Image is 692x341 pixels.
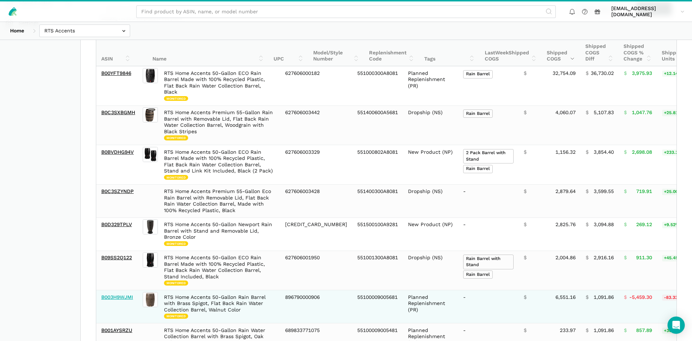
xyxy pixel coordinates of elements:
td: 551001300A8081 [352,251,403,290]
th: Shipped COGS: activate to sort column ascending [542,27,580,66]
span: 233.97 [560,327,576,334]
span: +366.67% [662,328,687,334]
span: $ [586,255,589,261]
span: 3,599.55 [594,188,614,195]
span: $ [586,188,589,195]
th: Model/Style Number: activate to sort column ascending [308,27,364,66]
span: $ [624,221,627,228]
td: 551400600A5681 [352,106,403,145]
td: Planned Replenishment (PR) [403,66,458,106]
img: RTS Home Accents 50-Gallon Rain Barrel with Brass Spigot, Flat Back Rain Water Collection Barrel,... [143,292,158,307]
span: $ [586,221,589,228]
th: Name: activate to sort column ascending [147,27,269,66]
span: 36,730.02 [591,70,614,77]
div: Open Intercom Messenger [667,317,685,334]
span: $ [524,70,527,77]
span: Monitored [164,96,188,101]
th: Last Shipped COGS: activate to sort column ascending [480,27,542,66]
span: -5,459.30 [629,294,652,301]
span: $ [586,109,589,116]
td: 551000802A8081 [352,145,403,185]
td: [CREDIT_CARD_NUMBER] [280,217,352,251]
span: Monitored [164,135,188,140]
span: $ [586,327,589,334]
span: -83.33% [662,295,684,301]
span: $ [524,294,527,301]
span: 269.12 [636,221,652,228]
th: Shipped COGS Diff: activate to sort column ascending [580,27,618,66]
a: B0BVDHG94V [101,149,134,155]
td: 551500100A9281 [352,217,403,251]
span: 3,854.40 [594,149,614,156]
span: 1,091.86 [594,327,614,334]
a: B09SS2Q122 [101,255,132,260]
img: RTS Home Accents 50-Gallon ECO Rain Barrel Made with 100% Recycled Plastic, Flat Back Rain Water ... [143,147,158,162]
td: RTS Home Accents 50-Gallon ECO Rain Barrel Made with 100% Recycled Plastic, Flat Back Rain Water ... [159,66,280,106]
span: Rain Barrel with Stand [463,255,514,269]
th: ASIN: activate to sort column ascending [96,27,136,66]
span: 2,698.08 [632,149,652,156]
a: B00YFT9846 [101,70,131,76]
span: 2 Pack Barrel with Stand [463,149,514,164]
span: $ [524,221,527,228]
td: Dropship (NS) [403,184,458,217]
td: Dropship (NS) [403,251,458,290]
span: 2,825.76 [555,221,576,228]
td: RTS Home Accents 50-Gallon ECO Rain Barrel Made with 100% Recycled Plastic, Flat Back Rain Water ... [159,145,280,185]
span: $ [624,255,627,261]
input: RTS Accents [39,24,130,37]
td: Planned Replenishment (PR) [403,290,458,323]
span: 857.89 [636,327,652,334]
a: B001AYSRZU [101,327,132,333]
td: RTS Home Accents 50-Gallon ECO Rain Barrel Made with 100% Recycled Plastic, Flat Back Rain Water ... [159,251,280,290]
span: 2,916.16 [594,255,614,261]
span: Monitored [164,241,188,246]
td: RTS Home Accents Premium 55-Gallon Eco Rain Barrel with Removable Lid, Flat Back Rain Water Colle... [159,184,280,217]
span: 1,047.76 [632,109,652,116]
span: 4,060.07 [555,109,576,116]
span: +9.52% [662,222,682,228]
th: Shipped COGS % Change: activate to sort column ascending [618,27,657,66]
td: New Product (NP) [403,145,458,185]
span: 1,156.32 [555,149,576,156]
a: [EMAIL_ADDRESS][DOMAIN_NAME] [609,4,687,19]
span: +233.33% [662,149,687,156]
span: $ [524,327,527,334]
img: RTS Home Accents Premium 55-Gallon Rain Barrel with Removable Lid, Flat Back Rain Water Collectio... [143,107,158,122]
span: $ [524,255,527,261]
th: Tags: activate to sort column ascending [419,27,480,66]
img: RTS Home Accents 50-Gallon ECO Rain Barrel Made with 100% Recycled Plastic, Flat Back Rain Water ... [143,252,158,268]
input: Find product by ASIN, name, or model number [136,5,556,18]
a: B0D329TPLV [101,221,132,227]
a: B003H9WJMI [101,294,133,300]
td: - [458,217,519,251]
span: $ [624,70,627,77]
td: Dropship (NS) [403,106,458,145]
a: B0C3SXBGMH [101,109,135,115]
span: 1,091.86 [594,294,614,301]
span: Rain Barrel [463,70,493,78]
span: 6,551.16 [555,294,576,301]
span: $ [524,109,527,116]
span: 3,094.88 [594,221,614,228]
span: +25.00% [662,189,684,195]
span: Week [495,50,509,55]
td: 627606000182 [280,66,352,106]
a: B0C3SZYNDP [101,188,134,194]
td: 627606003428 [280,184,352,217]
td: RTS Home Accents Premium 55-Gallon Rain Barrel with Removable Lid, Flat Back Rain Water Collectio... [159,106,280,145]
span: 3,975.93 [632,70,652,77]
span: Monitored [164,314,188,319]
span: $ [624,109,627,116]
span: +25.81% [662,110,684,116]
span: Monitored [164,175,188,180]
span: 719.91 [636,188,652,195]
span: +45.45% [662,255,684,261]
span: 2,004.86 [555,255,576,261]
span: $ [586,70,589,77]
span: Rain Barrel [463,165,493,173]
span: Monitored [164,281,188,286]
td: 627606003329 [280,145,352,185]
td: 551400300A8081 [352,184,403,217]
td: New Product (NP) [403,217,458,251]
